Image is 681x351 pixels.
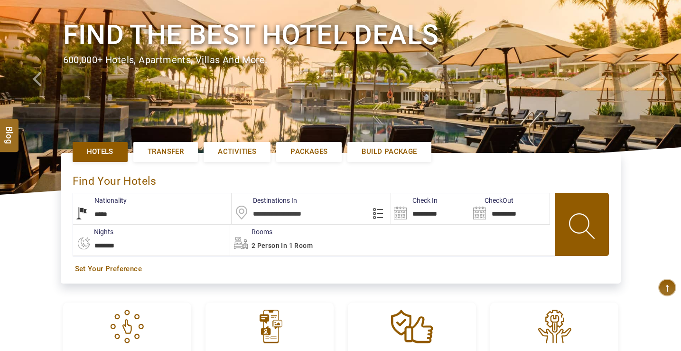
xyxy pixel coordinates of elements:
[347,142,431,161] a: Build Package
[73,165,609,193] div: Find Your Hotels
[391,196,438,205] label: Check In
[470,193,550,224] input: Search
[204,142,271,161] a: Activities
[362,147,417,157] span: Build Package
[63,17,618,53] h1: Find the best hotel deals
[63,53,618,67] div: 600,000+ hotels, apartments, villas and more.
[230,227,272,237] label: Rooms
[252,242,313,249] span: 2 Person in 1 Room
[470,196,513,205] label: CheckOut
[75,264,606,274] a: Set Your Preference
[218,147,256,157] span: Activities
[290,147,327,157] span: Packages
[391,193,470,224] input: Search
[148,147,184,157] span: Transfer
[87,147,113,157] span: Hotels
[133,142,198,161] a: Transfer
[232,196,297,205] label: Destinations In
[73,227,113,237] label: nights
[276,142,342,161] a: Packages
[73,142,128,161] a: Hotels
[73,196,127,205] label: Nationality
[3,126,16,134] span: Blog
